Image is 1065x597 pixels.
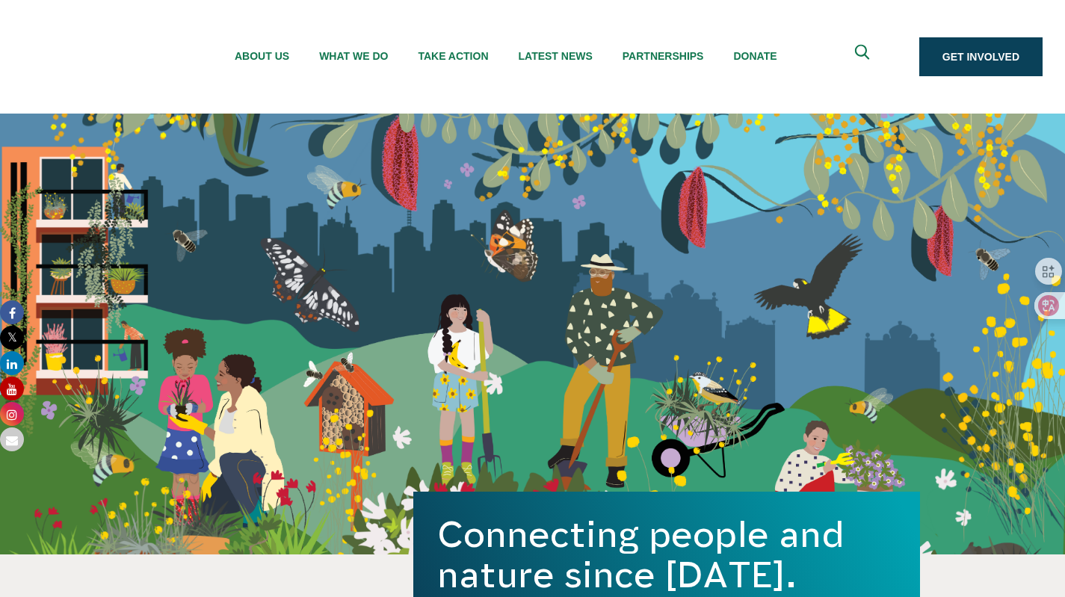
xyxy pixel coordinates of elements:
span: Donate [733,50,777,62]
span: Partnerships [623,50,704,62]
span: About Us [235,50,289,62]
button: Expand search box Close search box [846,39,882,75]
span: Take Action [418,50,488,62]
h1: Connecting people and nature since [DATE]. [437,514,896,595]
span: Expand search box [854,45,873,69]
li: About Us [220,13,304,101]
span: Latest News [519,50,593,62]
li: Take Action [403,13,503,101]
a: Get Involved [919,37,1043,76]
span: What We Do [319,50,388,62]
li: What We Do [304,13,403,101]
